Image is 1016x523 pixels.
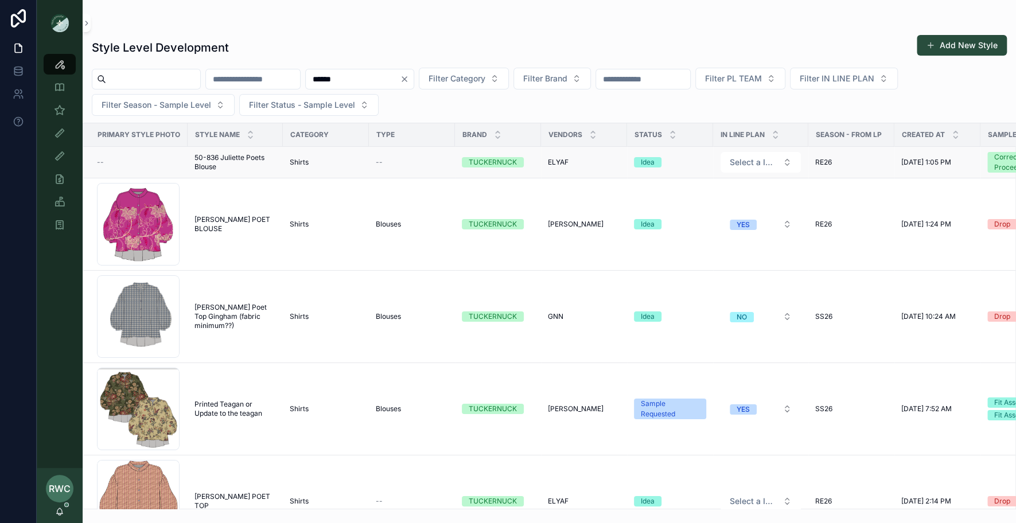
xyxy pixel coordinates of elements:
[548,404,604,413] span: [PERSON_NAME]
[994,311,1010,322] div: Drop
[901,404,952,413] span: [DATE] 7:52 AM
[815,220,832,229] span: RE26
[720,398,801,420] a: Select Button
[469,219,517,229] div: TUCKERNUCK
[462,219,534,229] a: TUCKERNUCK
[720,213,801,235] a: Select Button
[815,158,887,167] a: RE26
[523,73,567,84] span: Filter Brand
[737,312,747,322] div: NO
[376,158,383,167] span: --
[901,158,951,167] span: [DATE] 1:05 PM
[901,220,974,229] a: [DATE] 1:24 PM
[400,75,414,84] button: Clear
[469,157,517,167] div: TUCKERNUCK
[92,40,229,56] h1: Style Level Development
[815,404,832,413] span: SS26
[720,151,801,173] a: Select Button
[249,99,355,111] span: Filter Status - Sample Level
[194,400,276,418] a: Printed Teagan or Update to the teagan
[720,490,801,512] a: Select Button
[290,404,362,413] a: Shirts
[548,158,569,167] span: ELYAF
[737,220,750,230] div: YES
[429,73,485,84] span: Filter Category
[50,14,69,32] img: App logo
[721,152,801,173] button: Select Button
[730,157,778,168] span: Select a IN LINE PLAN
[548,220,604,229] span: [PERSON_NAME]
[290,404,309,413] span: Shirts
[92,94,235,116] button: Select Button
[376,220,401,229] span: Blouses
[815,497,832,506] span: RE26
[634,219,706,229] a: Idea
[290,497,309,506] span: Shirts
[641,399,699,419] div: Sample Requested
[290,158,362,167] a: Shirts
[902,130,945,139] span: Created at
[376,220,448,229] a: Blouses
[469,404,517,414] div: TUCKERNUCK
[290,497,362,506] a: Shirts
[641,311,655,322] div: Idea
[634,130,662,139] span: Status
[815,220,887,229] a: RE26
[49,482,71,495] span: RWC
[800,73,874,84] span: Filter IN LINE PLAN
[290,158,309,167] span: Shirts
[901,312,974,321] a: [DATE] 10:24 AM
[548,312,620,321] a: GNN
[469,311,517,322] div: TUCKERNUCK
[901,312,956,321] span: [DATE] 10:24 AM
[917,35,1007,56] button: Add New Style
[462,496,534,506] a: TUCKERNUCK
[994,219,1010,229] div: Drop
[695,68,785,89] button: Select Button
[901,158,974,167] a: [DATE] 1:05 PM
[815,312,887,321] a: SS26
[376,404,401,413] span: Blouses
[419,68,509,89] button: Select Button
[634,157,706,167] a: Idea
[194,153,276,171] span: 50-836 Juliette Poets Blouse
[730,495,778,507] span: Select a IN LINE PLAN
[376,497,448,506] a: --
[790,68,898,89] button: Select Button
[239,94,379,116] button: Select Button
[376,312,401,321] span: Blouses
[462,311,534,322] a: TUCKERNUCK
[815,312,832,321] span: SS26
[548,130,582,139] span: Vendors
[901,497,951,506] span: [DATE] 2:14 PM
[194,215,276,233] a: [PERSON_NAME] POET BLOUSE
[548,158,620,167] a: ELYAF
[513,68,591,89] button: Select Button
[194,303,276,330] a: [PERSON_NAME] Poet Top Gingham (fabric minimum??)
[816,130,882,139] span: Season - From LP
[462,130,487,139] span: Brand
[721,214,801,235] button: Select Button
[290,220,362,229] a: Shirts
[376,497,383,506] span: --
[548,312,563,321] span: GNN
[641,157,655,167] div: Idea
[815,158,832,167] span: RE26
[641,496,655,506] div: Idea
[548,404,620,413] a: [PERSON_NAME]
[290,312,309,321] span: Shirts
[548,220,620,229] a: [PERSON_NAME]
[994,496,1010,506] div: Drop
[97,158,104,167] span: --
[469,496,517,506] div: TUCKERNUCK
[290,312,362,321] a: Shirts
[721,306,801,327] button: Select Button
[641,219,655,229] div: Idea
[901,220,951,229] span: [DATE] 1:24 PM
[37,46,83,250] div: scrollable content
